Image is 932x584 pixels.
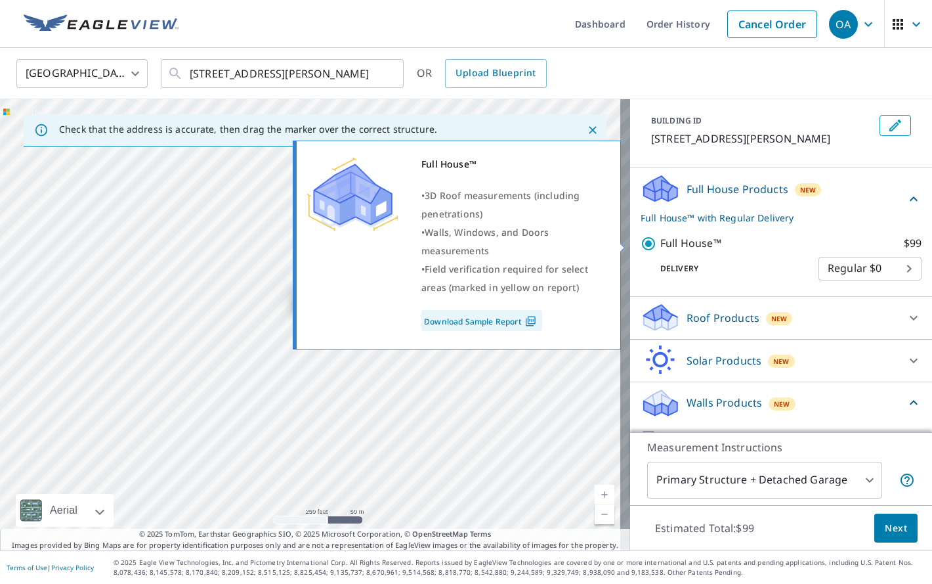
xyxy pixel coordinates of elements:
[641,211,906,225] p: Full House™ with Regular Delivery
[641,263,818,275] p: Delivery
[190,55,377,92] input: Search by address or latitude-longitude
[771,313,788,324] span: New
[904,429,921,445] p: $55
[595,485,614,505] a: Current Level 17, Zoom In
[522,315,540,327] img: Pdf Icon
[307,155,398,234] img: Premium
[651,131,874,146] p: [STREET_ADDRESS][PERSON_NAME]
[114,558,925,577] p: © 2025 Eagle View Technologies, Inc. and Pictometry International Corp. All Rights Reserved. Repo...
[800,185,816,195] span: New
[595,505,614,524] a: Current Level 17, Zoom Out
[874,514,918,543] button: Next
[412,529,467,539] a: OpenStreetMap
[455,65,536,81] span: Upload Blueprint
[647,439,915,455] p: Measurement Instructions
[641,429,921,445] div: Walls, Windows & Doors is not compatible with Full House™
[421,260,604,297] div: •
[46,494,81,527] div: Aerial
[16,55,148,92] div: [GEOGRAPHIC_DATA]
[829,10,858,39] div: OA
[660,235,721,252] p: Full House™
[774,399,790,409] span: New
[660,429,784,445] p: Walls, Windows & Doors
[885,520,907,537] span: Next
[445,59,546,88] a: Upload Blueprint
[879,115,911,136] button: Edit building 1
[584,122,601,139] button: Close
[421,187,604,223] div: •
[421,189,580,220] span: 3D Roof measurements (including penetrations)
[641,173,921,225] div: Full House ProductsNewFull House™ with Regular Delivery
[51,563,94,572] a: Privacy Policy
[59,124,437,135] p: Check that the address is accurate, then drag the marker over the correct structure.
[16,494,114,527] div: Aerial
[641,388,921,418] div: Walls ProductsNew
[687,395,762,411] p: Walls Products
[645,514,765,543] p: Estimated Total: $99
[24,14,179,34] img: EV Logo
[7,563,47,572] a: Terms of Use
[727,11,817,38] a: Cancel Order
[421,223,604,260] div: •
[417,59,547,88] div: OR
[687,353,761,369] p: Solar Products
[641,302,921,334] div: Roof ProductsNew
[687,310,759,326] p: Roof Products
[641,345,921,376] div: Solar ProductsNew
[687,181,788,197] p: Full House Products
[904,235,921,252] p: $99
[421,310,542,331] a: Download Sample Report
[470,529,492,539] a: Terms
[818,250,921,287] div: Regular $0
[7,564,94,572] p: |
[647,462,882,499] div: Primary Structure + Detached Garage
[773,356,790,367] span: New
[421,263,588,294] span: Field verification required for select areas (marked in yellow on report)
[899,472,915,488] span: Your report will include the primary structure and a detached garage if one exists.
[139,529,492,540] span: © 2025 TomTom, Earthstar Geographics SIO, © 2025 Microsoft Corporation, ©
[651,115,702,126] p: BUILDING ID
[421,226,549,257] span: Walls, Windows, and Doors measurements
[421,155,604,173] div: Full House™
